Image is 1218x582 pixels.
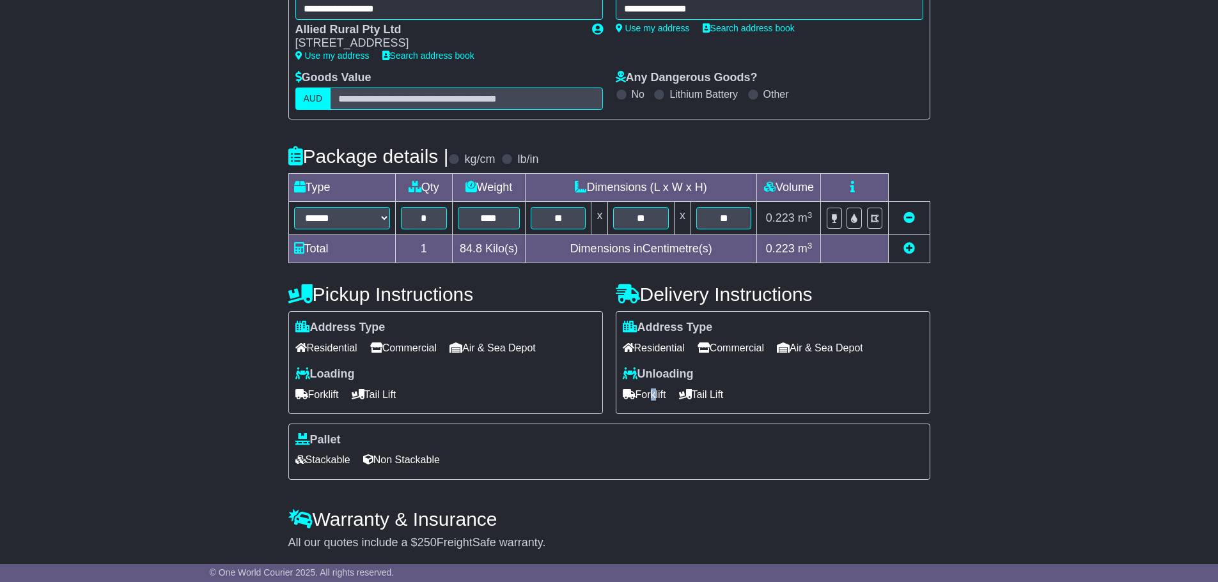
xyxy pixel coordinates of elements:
a: Search address book [703,23,795,33]
h4: Delivery Instructions [616,284,930,305]
span: Air & Sea Depot [777,338,863,358]
td: Volume [757,174,821,202]
div: Allied Rural Pty Ltd [295,23,579,37]
label: Any Dangerous Goods? [616,71,758,85]
a: Remove this item [903,211,915,224]
span: Commercial [370,338,437,358]
label: Unloading [623,367,694,381]
div: [STREET_ADDRESS] [295,36,579,50]
label: Other [763,88,789,100]
td: Qty [395,174,452,202]
td: Dimensions in Centimetre(s) [525,235,757,263]
label: Goods Value [295,71,371,85]
span: Tail Lift [352,385,396,404]
label: kg/cm [464,153,495,167]
span: 84.8 [460,242,482,255]
span: Air & Sea Depot [449,338,536,358]
td: Total [288,235,395,263]
span: Forklift [623,385,666,404]
span: © One World Courier 2025. All rights reserved. [210,567,394,578]
label: AUD [295,88,331,110]
h4: Package details | [288,146,449,167]
td: x [591,202,608,235]
sup: 3 [808,241,813,250]
span: Non Stackable [363,450,440,470]
label: No [632,88,644,100]
td: Weight [452,174,525,202]
span: 0.223 [766,242,795,255]
span: m [798,242,813,255]
td: Dimensions (L x W x H) [525,174,757,202]
span: Residential [623,338,685,358]
h4: Warranty & Insurance [288,509,930,530]
span: Tail Lift [679,385,724,404]
a: Search address book [382,50,474,61]
td: Type [288,174,395,202]
h4: Pickup Instructions [288,284,603,305]
label: Address Type [623,321,713,335]
div: All our quotes include a $ FreightSafe warranty. [288,536,930,550]
td: x [674,202,691,235]
span: Forklift [295,385,339,404]
a: Use my address [616,23,690,33]
span: Commercial [698,338,764,358]
span: m [798,211,813,224]
span: Residential [295,338,357,358]
label: Loading [295,367,355,381]
a: Use my address [295,50,370,61]
td: Kilo(s) [452,235,525,263]
label: Pallet [295,433,341,447]
label: Address Type [295,321,386,335]
span: 250 [418,536,437,549]
td: 1 [395,235,452,263]
a: Add new item [903,242,915,255]
span: Stackable [295,450,350,470]
label: lb/in [517,153,538,167]
label: Lithium Battery [669,88,738,100]
span: 0.223 [766,211,795,224]
sup: 3 [808,210,813,220]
